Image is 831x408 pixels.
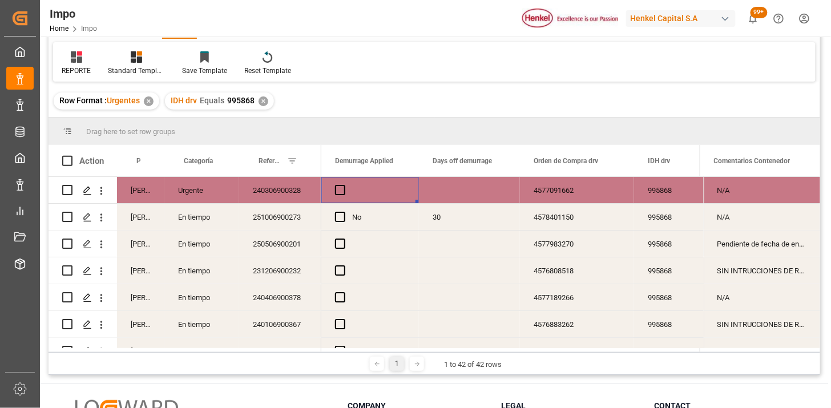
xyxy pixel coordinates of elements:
button: Help Center [766,6,792,31]
span: Orden de Compra drv [534,157,598,165]
div: Press SPACE to select this row. [704,257,820,284]
div: REPORTE [62,66,91,76]
div: En tiempo [164,231,239,257]
div: En tiempo [164,338,239,364]
div: SIN INTRUCCIONES DE RETORNO [PERSON_NAME] [704,311,820,337]
div: SIN INTRUCCIONES DE RETORNO [PERSON_NAME] [704,257,820,284]
div: [PERSON_NAME] [117,177,164,203]
span: IDH drv [171,96,197,105]
div: Save Template [182,66,227,76]
div: [PERSON_NAME] [117,257,164,284]
button: Henkel Capital S.A [626,7,740,29]
div: En tiempo [164,204,239,230]
div: N/A [704,177,820,203]
div: Standard Templates [108,66,165,76]
div: Press SPACE to select this row. [49,311,321,338]
div: 4577091662 [520,177,634,203]
span: Days off demurrage [433,157,492,165]
div: Henkel Capital S.A [626,10,736,27]
div: DIFERENCIA EN TIPO DE CONTENEDOR ENTRE REVALIDADO, TERMINAL Y MBL [704,338,820,364]
span: Categoría [184,157,213,165]
span: Referencia Leschaco [259,157,283,165]
a: Home [50,25,68,33]
div: 995868 [634,177,748,203]
div: 251006900273 [239,204,321,230]
div: 4576883262 [520,311,634,337]
div: Press SPACE to select this row. [704,284,820,311]
div: N/A [704,204,820,230]
span: IDH drv [648,157,671,165]
div: [PERSON_NAME] [117,311,164,337]
div: En tiempo [164,257,239,284]
span: Drag here to set row groups [86,127,175,136]
div: Reset Template [244,66,291,76]
div: [PERSON_NAME] [117,231,164,257]
div: 995868 [634,338,748,364]
div: 240306900328 [239,177,321,203]
div: En tiempo [164,311,239,337]
div: N/A [704,284,820,310]
img: Henkel%20logo.jpg_1689854090.jpg [522,9,618,29]
div: [PERSON_NAME] [117,338,164,364]
div: Pendiente de fecha de entrega y calentamiento [704,231,820,257]
div: Press SPACE to select this row. [49,204,321,231]
div: Press SPACE to select this row. [49,257,321,284]
span: Comentarios Contenedor [714,157,790,165]
span: Urgentes [107,96,140,105]
div: Action [79,156,104,166]
span: Persona responsable de seguimiento [136,157,140,165]
span: Demurrage Applied [335,157,393,165]
div: 250906900302 [239,338,321,364]
div: Press SPACE to select this row. [704,338,820,365]
span: Equals [200,96,224,105]
span: 99+ [751,7,768,18]
div: Press SPACE to select this row. [704,204,820,231]
div: 995868 [634,231,748,257]
div: Press SPACE to select this row. [49,284,321,311]
div: 4576808518 [520,257,634,284]
div: Press SPACE to select this row. [704,177,820,204]
div: Press SPACE to select this row. [49,231,321,257]
div: 4578340026 [520,338,634,364]
div: 4577983270 [520,231,634,257]
div: 995868 [634,311,748,337]
div: 1 [390,357,404,371]
div: Press SPACE to select this row. [49,177,321,204]
div: ✕ [259,96,268,106]
div: Press SPACE to select this row. [704,311,820,338]
div: 4578401150 [520,204,634,230]
div: 240406900378 [239,284,321,310]
div: 4577189266 [520,284,634,310]
div: Urgente [164,177,239,203]
span: Row Format : [59,96,107,105]
div: Press SPACE to select this row. [49,338,321,365]
div: 231206900232 [239,257,321,284]
div: En tiempo [164,284,239,310]
div: 250506900201 [239,231,321,257]
div: 240106900367 [239,311,321,337]
div: 995868 [634,204,748,230]
div: ✕ [144,96,154,106]
div: 1 to 42 of 42 rows [444,359,502,370]
div: 995868 [634,257,748,284]
div: Press SPACE to select this row. [704,231,820,257]
div: No [352,204,405,231]
span: 995868 [227,96,255,105]
div: [PERSON_NAME] [117,204,164,230]
button: show 101 new notifications [740,6,766,31]
div: Impo [50,5,97,22]
div: [PERSON_NAME] [117,284,164,310]
div: 30 [419,204,520,230]
div: 995868 [634,284,748,310]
